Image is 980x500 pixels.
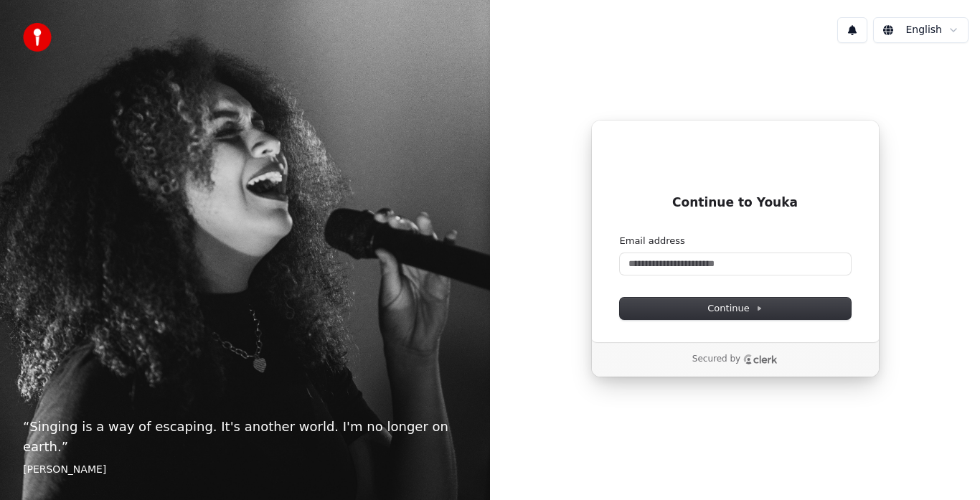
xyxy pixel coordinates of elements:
[23,23,52,52] img: youka
[23,417,467,457] p: “ Singing is a way of escaping. It's another world. I'm no longer on earth. ”
[23,463,467,477] footer: [PERSON_NAME]
[620,194,851,212] h1: Continue to Youka
[620,298,851,319] button: Continue
[620,235,685,247] label: Email address
[692,354,740,365] p: Secured by
[707,302,762,315] span: Continue
[743,354,778,364] a: Clerk logo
